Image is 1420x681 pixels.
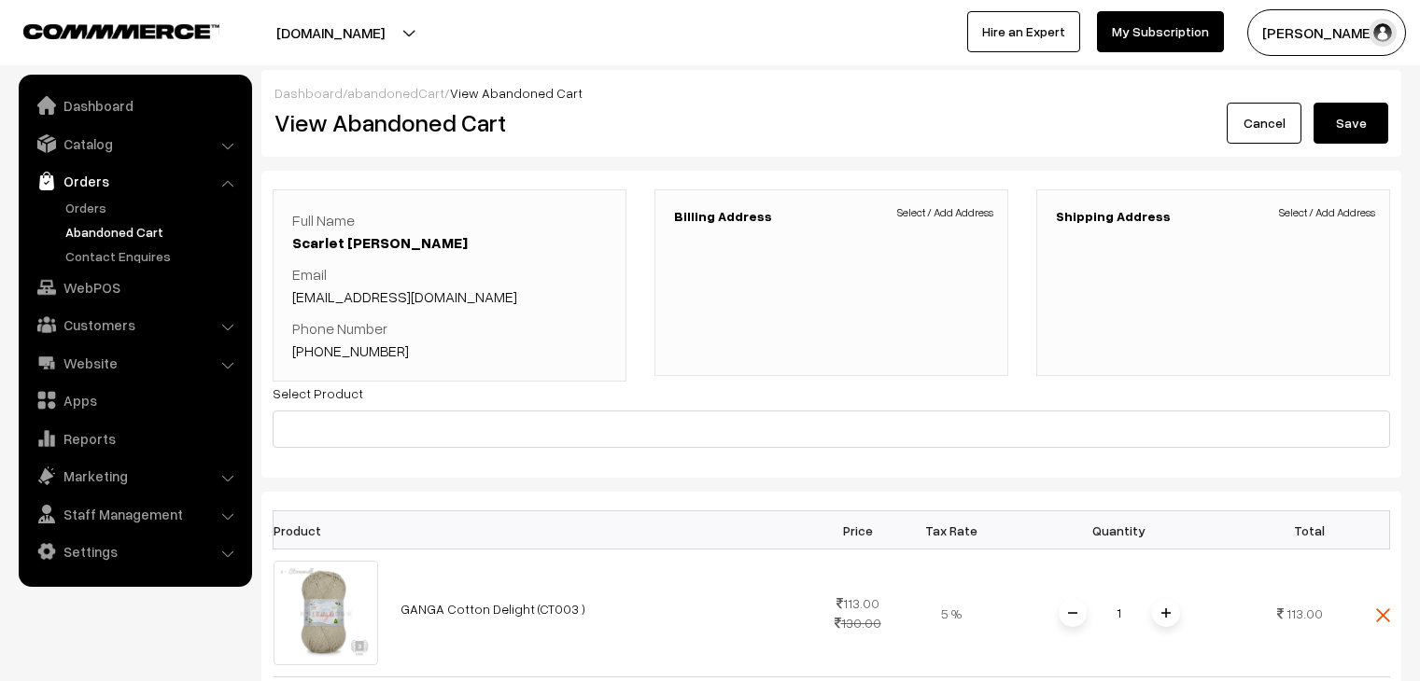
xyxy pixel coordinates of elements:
[211,9,450,56] button: [DOMAIN_NAME]
[23,383,246,417] a: Apps
[23,19,187,41] a: COMMMERCE
[1286,605,1323,621] span: 113.00
[23,89,246,122] a: Dashboard
[835,615,881,631] strike: 130.00
[1056,209,1371,225] h3: Shipping Address
[1369,19,1397,47] img: user
[811,549,905,677] td: 113.00
[61,246,246,266] a: Contact Enquires
[292,317,607,362] p: Phone Number
[23,164,246,198] a: Orders
[1161,608,1171,618] img: plusI
[292,341,409,360] a: [PHONE_NUMBER]
[998,511,1241,549] th: Quantity
[23,271,246,304] a: WebPOS
[274,511,389,549] th: Product
[1068,608,1077,618] img: minus
[23,24,219,38] img: COMMMERCE
[23,127,246,160] a: Catalog
[273,383,363,403] label: Select Product
[61,198,246,217] a: Orders
[23,497,246,531] a: Staff Management
[23,346,246,380] a: Website
[274,561,378,665] img: 3.jpg
[347,85,444,101] a: abandonedCart
[274,85,343,101] a: Dashboard
[23,422,246,455] a: Reports
[401,601,585,617] a: GANGA Cotton Delight (CT003 )
[1247,9,1406,56] button: [PERSON_NAME]…
[23,535,246,568] a: Settings
[274,83,1388,103] div: / /
[23,308,246,341] a: Customers
[1227,103,1301,144] a: Cancel
[450,85,583,101] span: View Abandoned Cart
[1376,608,1390,622] img: close
[274,108,818,137] h2: View Abandoned Cart
[1279,204,1375,221] span: Select / Add Address
[674,209,989,225] h3: Billing Address
[967,11,1080,52] a: Hire an Expert
[897,204,993,221] span: Select / Add Address
[292,263,607,308] p: Email
[61,222,246,242] a: Abandoned Cart
[23,459,246,493] a: Marketing
[905,511,998,549] th: Tax Rate
[292,287,517,306] a: [EMAIL_ADDRESS][DOMAIN_NAME]
[292,233,468,252] a: Scarlet [PERSON_NAME]
[1097,11,1224,52] a: My Subscription
[292,209,607,254] p: Full Name
[1241,511,1334,549] th: Total
[1314,103,1388,144] button: Save
[811,511,905,549] th: Price
[941,605,962,621] span: 5 %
